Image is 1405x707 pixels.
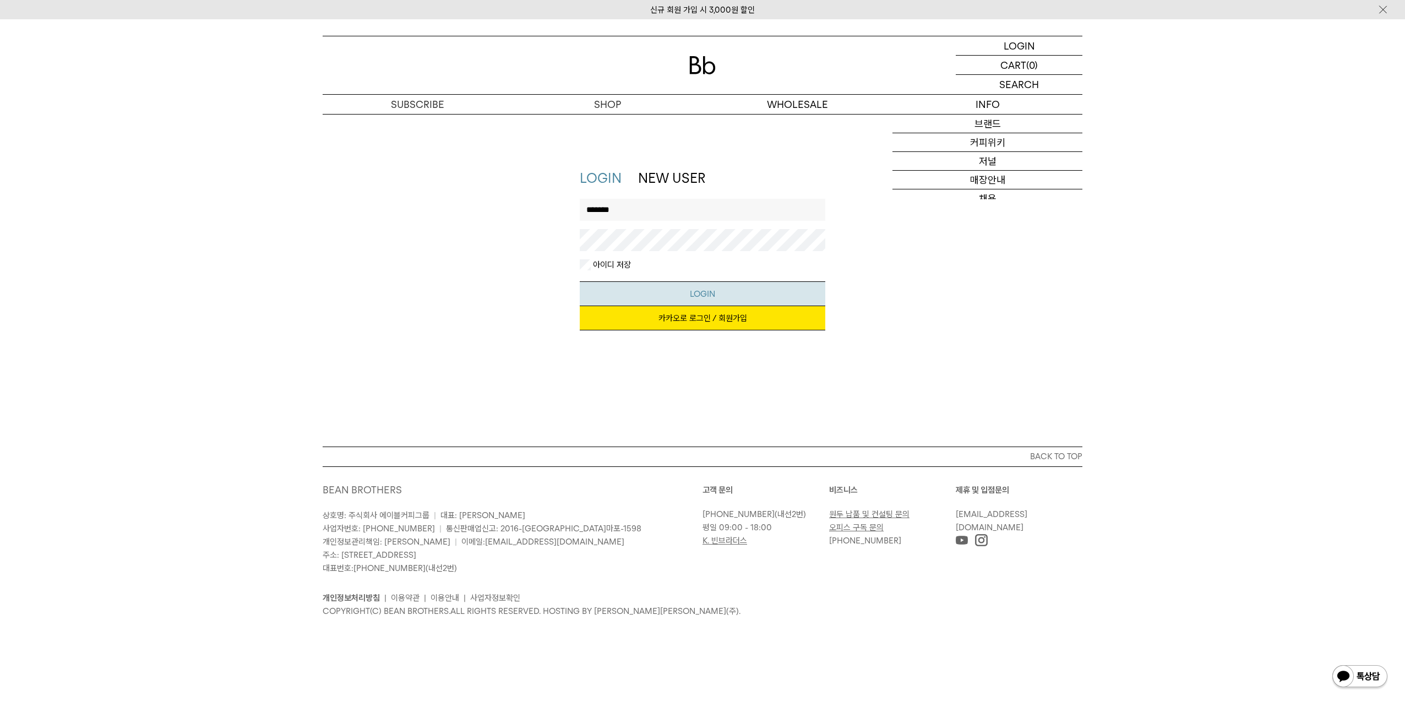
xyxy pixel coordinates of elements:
[323,563,457,573] span: 대표번호: (내선2번)
[580,170,622,186] a: LOGIN
[956,483,1082,497] p: 제휴 및 입점문의
[702,508,824,521] p: (내선2번)
[464,591,466,605] li: |
[470,593,520,603] a: 사업자정보확인
[892,189,1082,208] a: 채용
[440,510,525,520] span: 대표: [PERSON_NAME]
[702,521,824,534] p: 평일 09:00 - 18:00
[956,36,1082,56] a: LOGIN
[892,95,1082,114] p: INFO
[1331,664,1388,690] img: 카카오톡 채널 1:1 채팅 버튼
[323,537,450,547] span: 개인정보관리책임: [PERSON_NAME]
[323,593,380,603] a: 개인정보처리방침
[461,537,624,547] span: 이메일:
[591,259,631,270] label: 아이디 저장
[323,447,1082,466] button: BACK TO TOP
[702,95,892,114] p: WHOLESALE
[829,523,884,532] a: 오피스 구독 문의
[485,537,624,547] a: [EMAIL_ADDRESS][DOMAIN_NAME]
[702,483,829,497] p: 고객 문의
[323,95,513,114] a: SUBSCRIBE
[391,593,420,603] a: 이용약관
[956,56,1082,75] a: CART (0)
[455,537,457,547] span: |
[580,306,826,330] a: 카카오로 로그인 / 회원가입
[702,536,747,546] a: K. 빈브라더스
[513,95,702,114] a: SHOP
[999,75,1039,94] p: SEARCH
[323,550,416,560] span: 주소: [STREET_ADDRESS]
[892,171,1082,189] a: 매장안내
[702,509,775,519] a: [PHONE_NUMBER]
[323,510,429,520] span: 상호명: 주식회사 에이블커피그룹
[956,509,1027,532] a: [EMAIL_ADDRESS][DOMAIN_NAME]
[1026,56,1038,74] p: (0)
[689,56,716,74] img: 로고
[323,605,1082,618] p: COPYRIGHT(C) BEAN BROTHERS. ALL RIGHTS RESERVED. HOSTING BY [PERSON_NAME][PERSON_NAME](주).
[323,524,435,534] span: 사업자번호: [PHONE_NUMBER]
[424,591,426,605] li: |
[892,152,1082,171] a: 저널
[638,170,705,186] a: NEW USER
[892,133,1082,152] a: 커피위키
[580,281,826,306] button: LOGIN
[829,483,956,497] p: 비즈니스
[431,593,459,603] a: 이용안내
[446,524,641,534] span: 통신판매업신고: 2016-[GEOGRAPHIC_DATA]마포-1598
[384,591,386,605] li: |
[650,5,755,15] a: 신규 회원 가입 시 3,000원 할인
[829,536,901,546] a: [PHONE_NUMBER]
[1004,36,1035,55] p: LOGIN
[892,115,1082,133] a: 브랜드
[434,510,436,520] span: |
[323,484,402,496] a: BEAN BROTHERS
[439,524,442,534] span: |
[353,563,426,573] a: [PHONE_NUMBER]
[1000,56,1026,74] p: CART
[829,509,910,519] a: 원두 납품 및 컨설팅 문의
